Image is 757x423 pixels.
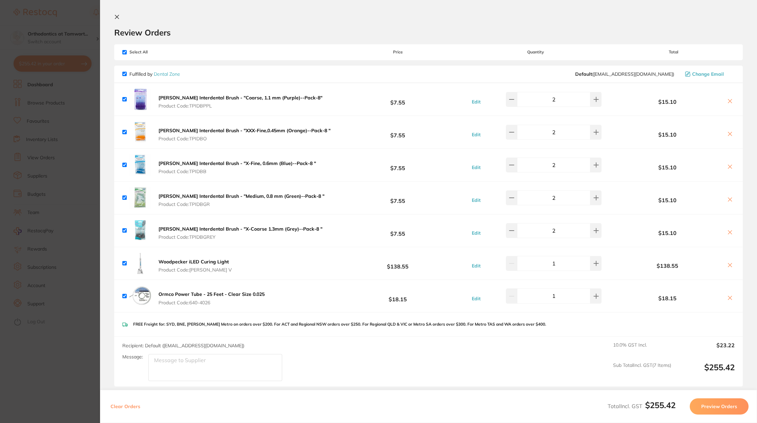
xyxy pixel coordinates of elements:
[470,296,483,302] button: Edit
[470,197,483,203] button: Edit
[156,127,333,142] button: [PERSON_NAME] Interdental Brush - "XXX-Fine,0.45mm (Orange)--Pack-8 " Product Code:TPIDBO
[575,71,592,77] b: Default
[677,362,735,381] output: $255.42
[129,220,151,241] img: YTNseHBpbw
[156,259,234,273] button: Woodpecker iLED Curing Light Product Code:[PERSON_NAME] V
[158,267,232,273] span: Product Code: [PERSON_NAME] V
[158,193,324,199] b: [PERSON_NAME] Interdental Brush - "Medium, 0.8 mm (Green)--Pack-8 "
[133,322,546,327] p: FREE Freight for: SYD, BNE, [PERSON_NAME] Metro on orders over $200. For ACT and Regional NSW ord...
[158,103,322,109] span: Product Code: TPIDBPPL
[337,224,459,237] b: $7.55
[459,50,612,54] span: Quantity
[158,202,324,207] span: Product Code: TPIDBGR
[575,71,674,77] span: hello@dentalzone.com.au
[108,398,142,415] button: Clear Orders
[156,95,324,109] button: [PERSON_NAME] Interdental Brush - "Coarse, 1.1 mm (Purple)--Pack-8" Product Code:TPIDBPPL
[129,253,151,274] img: b3lqemo3Nw
[158,95,322,101] b: [PERSON_NAME] Interdental Brush - "Coarse, 1.1 mm (Purple)--Pack-8"
[337,290,459,302] b: $18.15
[122,50,190,54] span: Select All
[129,154,151,176] img: amkxcmtsZg
[612,50,735,54] span: Total
[337,93,459,105] b: $7.55
[129,71,180,77] p: Fulfilled by
[612,132,723,138] b: $15.10
[158,160,316,166] b: [PERSON_NAME] Interdental Brush - "X-Fine, 0.6mm (Blue)--Pack-8 "
[470,164,483,170] button: Edit
[613,342,671,357] span: 10.0 % GST Incl.
[690,398,749,415] button: Preview Orders
[337,191,459,204] b: $7.55
[645,400,676,410] b: $255.42
[337,50,459,54] span: Price
[114,27,743,38] h2: Review Orders
[612,197,723,203] b: $15.10
[158,300,265,305] span: Product Code: 640-4026
[154,71,180,77] a: Dental Zone
[156,226,324,240] button: [PERSON_NAME] Interdental Brush - "X-Coarse 1.3mm (Grey)--Pack-8 " Product Code:TPIDBGREY
[612,295,723,301] b: $18.15
[612,99,723,105] b: $15.10
[156,160,318,174] button: [PERSON_NAME] Interdental Brush - "X-Fine, 0.6mm (Blue)--Pack-8 " Product Code:TPIDBB
[337,159,459,171] b: $7.55
[129,285,151,307] img: Mm53cGpqcA
[158,259,229,265] b: Woodpecker iLED Curing Light
[470,230,483,236] button: Edit
[129,89,151,110] img: cDdxZnkybg
[156,291,267,305] button: Ormco Power Tube - 25 Feet - Clear Size 0.025 Product Code:640-4026
[608,403,676,409] span: Total Incl. GST
[337,257,459,269] b: $138.55
[692,71,724,77] span: Change Email
[156,193,326,207] button: [PERSON_NAME] Interdental Brush - "Medium, 0.8 mm (Green)--Pack-8 " Product Code:TPIDBGR
[470,132,483,138] button: Edit
[337,126,459,138] b: $7.55
[677,342,735,357] output: $23.22
[612,263,723,269] b: $138.55
[158,127,331,134] b: [PERSON_NAME] Interdental Brush - "XXX-Fine,0.45mm (Orange)--Pack-8 "
[158,136,331,141] span: Product Code: TPIDBO
[122,354,143,360] label: Message:
[129,121,151,143] img: MDgxZGw3ZA
[470,99,483,105] button: Edit
[612,164,723,170] b: $15.10
[158,169,316,174] span: Product Code: TPIDBB
[158,234,322,240] span: Product Code: TPIDBGREY
[683,71,735,77] button: Change Email
[129,187,151,209] img: N3VobHRldQ
[613,362,671,381] span: Sub Total Incl. GST ( 7 Items)
[158,226,322,232] b: [PERSON_NAME] Interdental Brush - "X-Coarse 1.3mm (Grey)--Pack-8 "
[612,230,723,236] b: $15.10
[470,263,483,269] button: Edit
[122,343,244,349] span: Recipient: Default ( [EMAIL_ADDRESS][DOMAIN_NAME] )
[158,291,265,297] b: Ormco Power Tube - 25 Feet - Clear Size 0.025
